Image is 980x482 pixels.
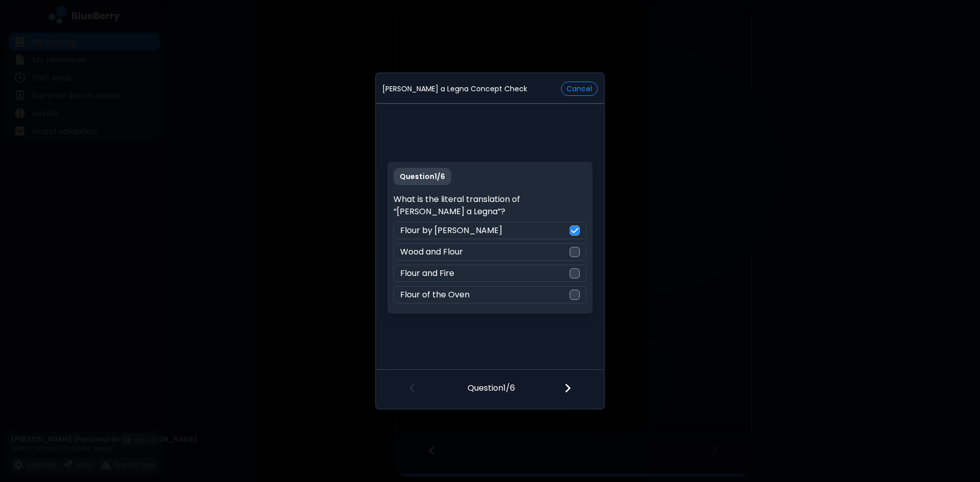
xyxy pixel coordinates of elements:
[564,383,571,394] img: file icon
[561,82,598,96] button: Cancel
[394,168,451,185] p: Question 1 / 6
[571,226,578,235] img: check
[382,84,527,93] p: [PERSON_NAME] a Legna Concept Check
[400,267,454,280] p: Flour and Fire
[400,289,470,301] p: Flour of the Oven
[468,370,515,394] p: Question 1 / 6
[394,193,586,218] p: What is the literal translation of “[PERSON_NAME] a Legna”?
[400,246,463,258] p: Wood and Flour
[400,224,502,237] p: Flour by [PERSON_NAME]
